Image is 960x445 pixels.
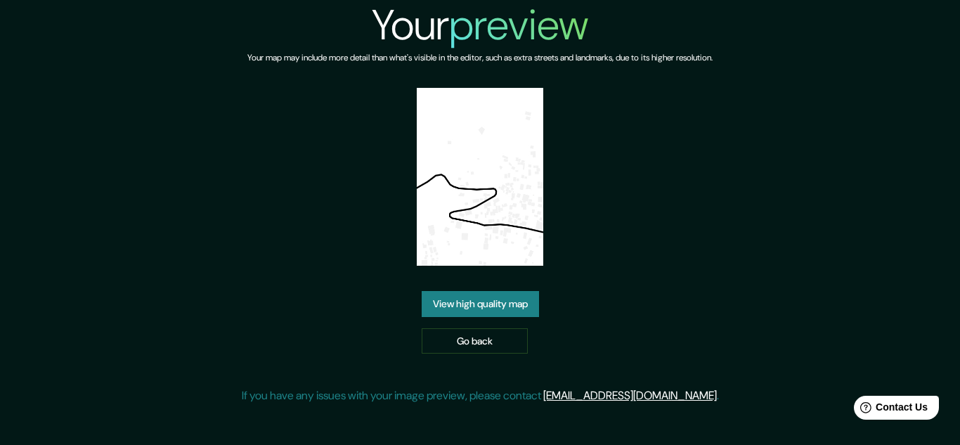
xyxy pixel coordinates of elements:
[242,387,719,404] p: If you have any issues with your image preview, please contact .
[543,388,717,403] a: [EMAIL_ADDRESS][DOMAIN_NAME]
[247,51,713,65] h6: Your map may include more detail than what's visible in the editor, such as extra streets and lan...
[422,291,539,317] a: View high quality map
[422,328,528,354] a: Go back
[417,88,543,266] img: created-map-preview
[835,390,945,430] iframe: Help widget launcher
